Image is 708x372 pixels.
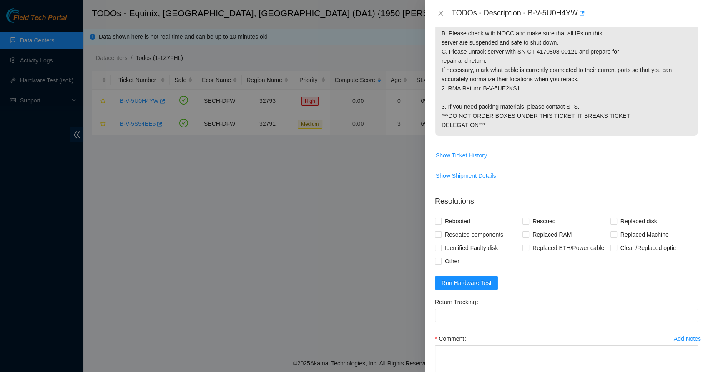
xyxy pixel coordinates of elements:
span: Rebooted [442,215,474,228]
p: Resolutions [435,189,698,207]
input: Return Tracking [435,309,698,322]
button: Run Hardware Test [435,276,498,290]
button: Show Ticket History [435,149,487,162]
label: Comment [435,332,470,345]
div: Add Notes [674,336,701,342]
span: Show Ticket History [436,151,487,160]
span: Rescued [529,215,559,228]
span: Replaced RAM [529,228,575,241]
span: Run Hardware Test [442,278,492,287]
span: Identified Faulty disk [442,241,502,255]
button: Close [435,10,447,17]
span: Clean/Replaced optic [617,241,679,255]
span: Show Shipment Details [436,171,496,180]
span: Replaced disk [617,215,660,228]
span: Replaced ETH/Power cable [529,241,608,255]
span: Reseated components [442,228,507,241]
span: Other [442,255,463,268]
span: Replaced Machine [617,228,672,241]
button: Show Shipment Details [435,169,497,182]
div: TODOs - Description - B-V-5U0H4YW [452,7,698,20]
span: close [437,10,444,17]
button: Add Notes [673,332,701,345]
label: Return Tracking [435,295,482,309]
